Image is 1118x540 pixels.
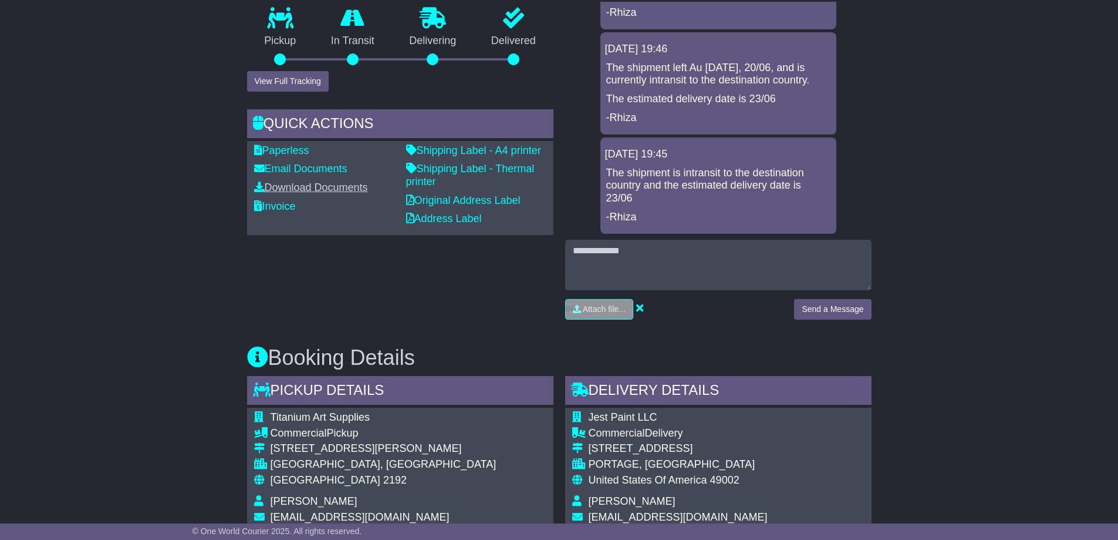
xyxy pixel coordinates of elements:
span: Jest Paint LLC [589,411,657,423]
p: The estimated delivery date is 23/06 [606,93,830,106]
div: [DATE] 19:46 [605,43,832,56]
a: Shipping Label - A4 printer [406,145,541,156]
span: © One World Courier 2025. All rights reserved. [192,526,362,536]
div: PORTAGE, [GEOGRAPHIC_DATA] [589,458,768,471]
a: Download Documents [254,182,368,193]
a: Email Documents [254,163,347,175]
p: Pickup [247,35,314,48]
div: Pickup Details [247,376,553,408]
div: [STREET_ADDRESS] [589,442,768,455]
p: The shipment is intransit to the destination country and the estimated delivery date is 23/06 [606,167,830,205]
div: [DATE] 19:45 [605,148,832,161]
span: Titanium Art Supplies [271,411,370,423]
span: Commercial [589,427,645,439]
p: -Rhiza [606,6,830,19]
span: [GEOGRAPHIC_DATA] [271,474,380,486]
a: Paperless [254,145,309,156]
div: [STREET_ADDRESS][PERSON_NAME] [271,442,496,455]
button: View Full Tracking [247,71,329,92]
p: Delivered [474,35,553,48]
button: Send a Message [794,299,871,320]
div: Delivery Details [565,376,872,408]
span: [PERSON_NAME] [271,495,357,507]
p: In Transit [313,35,392,48]
a: Invoice [254,200,296,212]
div: Quick Actions [247,109,553,141]
a: Shipping Label - Thermal printer [406,163,535,187]
span: 2192 [383,474,407,486]
span: [PERSON_NAME] [589,495,675,507]
p: -Rhiza [606,112,830,125]
p: Delivering [392,35,474,48]
span: [EMAIL_ADDRESS][DOMAIN_NAME] [271,511,450,523]
h3: Booking Details [247,346,872,370]
div: [GEOGRAPHIC_DATA], [GEOGRAPHIC_DATA] [271,458,496,471]
span: United States Of America [589,474,707,486]
span: 49002 [710,474,739,486]
p: -Rhiza [606,211,830,224]
div: Delivery [589,427,768,440]
div: Pickup [271,427,496,440]
a: Original Address Label [406,194,521,206]
a: Address Label [406,213,482,224]
span: [EMAIL_ADDRESS][DOMAIN_NAME] [589,511,768,523]
span: Commercial [271,427,327,439]
p: The shipment left Au [DATE], 20/06, and is currently intransit to the destination country. [606,62,830,87]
